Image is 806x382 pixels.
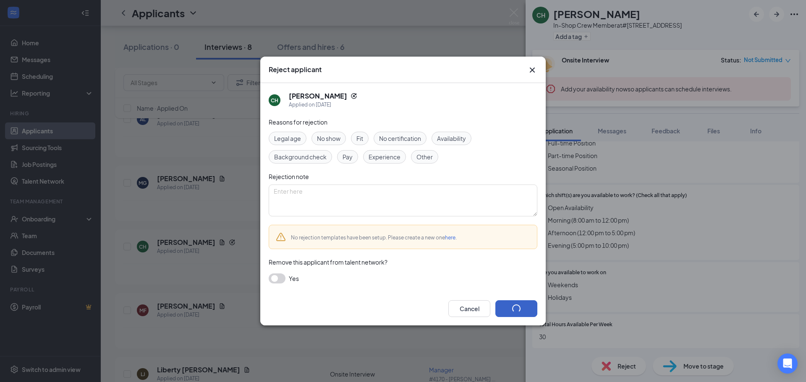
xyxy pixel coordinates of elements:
span: No certification [379,134,421,143]
button: Close [527,65,537,75]
svg: Cross [527,65,537,75]
a: here [445,234,455,241]
span: Experience [369,152,400,161]
svg: Warning [276,232,286,242]
span: Legal age [274,134,301,143]
div: Open Intercom Messenger [777,353,798,374]
span: Fit [356,134,363,143]
span: Pay [343,152,353,161]
div: Applied on [DATE] [289,101,357,109]
button: Cancel [448,300,490,317]
span: No show [317,134,340,143]
span: No rejection templates have been setup. Please create a new one . [291,234,457,241]
h5: [PERSON_NAME] [289,91,347,101]
h3: Reject applicant [269,65,322,74]
span: Remove this applicant from talent network? [269,258,387,266]
span: Yes [289,273,299,283]
span: Other [416,152,433,161]
svg: Reapply [351,93,357,99]
span: Background check [274,152,327,161]
span: Reasons for rejection [269,118,327,126]
span: Rejection note [269,173,309,180]
div: CH [271,97,278,104]
span: Availability [437,134,466,143]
